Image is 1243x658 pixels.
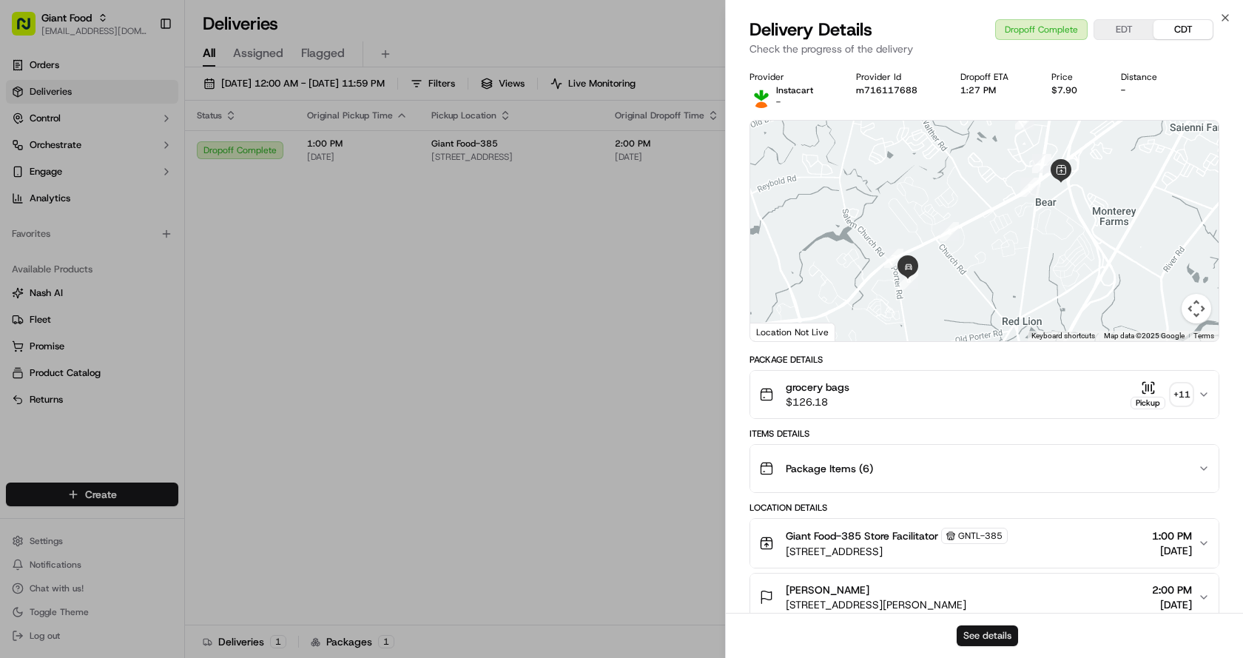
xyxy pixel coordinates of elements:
span: [STREET_ADDRESS] [786,544,1008,559]
p: Instacart [776,84,813,96]
p: Check the progress of the delivery [749,41,1219,56]
span: [DATE] [1152,543,1192,558]
img: Nash [15,15,44,44]
span: Knowledge Base [30,215,113,229]
button: m716117688 [856,84,917,96]
span: grocery bags [786,380,849,395]
div: Location Details [749,502,1219,514]
a: Terms (opens in new tab) [1193,332,1214,340]
span: Map data ©2025 Google [1104,332,1185,340]
button: Map camera controls [1182,294,1211,323]
span: GNTL-385 [958,530,1003,542]
div: 5 [1014,172,1045,203]
div: Provider Id [856,71,937,83]
div: Items Details [749,428,1219,440]
button: Package Items (6) [750,445,1219,492]
button: [PERSON_NAME][STREET_ADDRESS][PERSON_NAME]2:00 PM[DATE] [750,574,1219,621]
div: 4 [1026,148,1057,179]
button: Pickup [1131,380,1165,409]
a: 💻API Documentation [119,209,243,235]
div: 7 [878,243,909,274]
div: Provider [749,71,832,83]
div: 6 [934,216,965,247]
span: 1:00 PM [1152,528,1192,543]
button: Keyboard shortcuts [1031,331,1095,341]
div: 💻 [125,216,137,228]
span: $126.18 [786,395,849,409]
button: grocery bags$126.18Pickup+11 [750,371,1219,418]
p: Welcome 👋 [15,59,269,83]
input: Got a question? Start typing here... [38,95,266,111]
div: We're available if you need us! [50,156,187,168]
div: Location Not Live [750,323,835,341]
span: 2:00 PM [1152,583,1192,597]
span: API Documentation [140,215,238,229]
div: Dropoff ETA [960,71,1028,83]
a: Open this area in Google Maps (opens a new window) [754,322,803,341]
img: profile_instacart_ahold_partner.png [749,84,773,108]
div: - [1121,84,1176,96]
div: Distance [1121,71,1176,83]
span: [PERSON_NAME] [786,583,869,597]
span: Giant Food-385 Store Facilitator [786,528,938,543]
img: 1736555255976-a54dd68f-1ca7-489b-9aae-adbdc363a1c4 [15,141,41,168]
div: Package Details [749,354,1219,366]
span: [DATE] [1152,597,1192,612]
div: Price [1051,71,1097,83]
div: 📗 [15,216,27,228]
button: EDT [1094,20,1153,39]
button: CDT [1153,20,1213,39]
span: Package Items ( 6 ) [786,461,873,476]
button: Pickup+11 [1131,380,1192,409]
div: 1:27 PM [960,84,1028,96]
div: $7.90 [1051,84,1097,96]
span: [STREET_ADDRESS][PERSON_NAME] [786,597,966,612]
span: Delivery Details [749,18,872,41]
div: Pickup [1131,397,1165,409]
button: Giant Food-385 Store FacilitatorGNTL-385[STREET_ADDRESS]1:00 PM[DATE] [750,519,1219,568]
div: Start new chat [50,141,243,156]
span: Pylon [147,251,179,262]
span: - [776,96,781,108]
div: + 11 [1171,384,1192,405]
a: Powered byPylon [104,250,179,262]
button: See details [957,625,1018,646]
img: Google [754,322,803,341]
button: Start new chat [252,146,269,164]
a: 📗Knowledge Base [9,209,119,235]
